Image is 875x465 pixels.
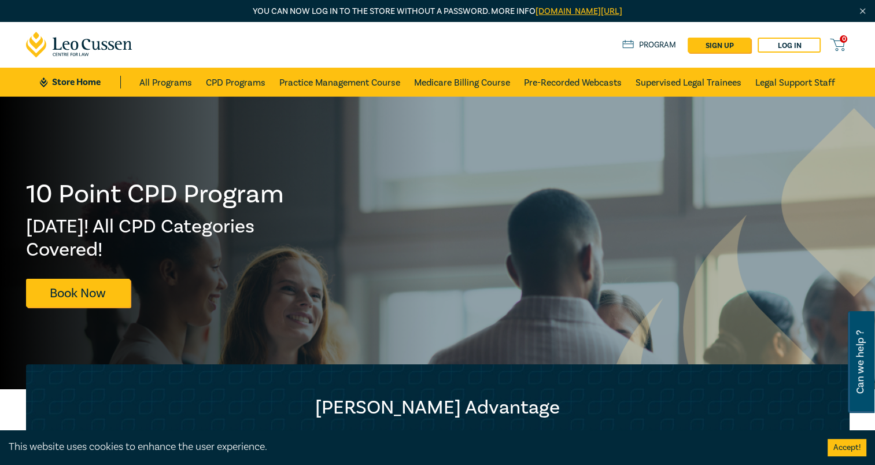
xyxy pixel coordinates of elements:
div: This website uses cookies to enhance the user experience. [9,440,810,455]
span: Can we help ? [855,318,866,406]
img: Close [858,6,867,16]
a: Store Home [40,76,120,88]
a: sign up [688,38,751,53]
button: Accept cookies [828,439,866,456]
a: Pre-Recorded Webcasts [524,68,622,97]
a: Log in [758,38,821,53]
a: Legal Support Staff [755,68,835,97]
a: All Programs [139,68,192,97]
a: Book Now [26,279,130,307]
a: [DOMAIN_NAME][URL] [536,6,622,17]
h1: 10 Point CPD Program [26,179,285,209]
h2: [DATE]! All CPD Categories Covered! [26,215,285,261]
h2: [PERSON_NAME] Advantage [49,396,826,419]
a: Practice Management Course [279,68,400,97]
p: You can now log in to the store without a password. More info [26,5,850,18]
span: 0 [840,35,847,43]
a: Supervised Legal Trainees [636,68,741,97]
a: Program [622,39,676,51]
a: CPD Programs [206,68,265,97]
a: Medicare Billing Course [414,68,510,97]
